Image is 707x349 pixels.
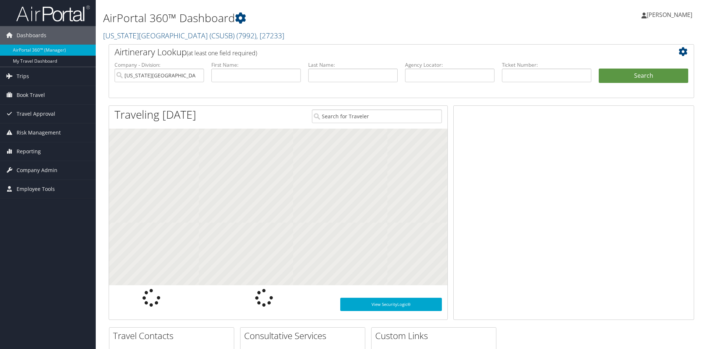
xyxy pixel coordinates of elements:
[244,329,365,342] h2: Consultative Services
[17,123,61,142] span: Risk Management
[308,61,398,69] label: Last Name:
[17,26,46,45] span: Dashboards
[17,142,41,161] span: Reporting
[647,11,692,19] span: [PERSON_NAME]
[115,46,640,58] h2: Airtinerary Lookup
[17,105,55,123] span: Travel Approval
[103,31,284,41] a: [US_STATE][GEOGRAPHIC_DATA] (CSUSB)
[17,161,57,179] span: Company Admin
[187,49,257,57] span: (at least one field required)
[502,61,591,69] label: Ticket Number:
[405,61,495,69] label: Agency Locator:
[211,61,301,69] label: First Name:
[256,31,284,41] span: , [ 27233 ]
[17,180,55,198] span: Employee Tools
[113,329,234,342] h2: Travel Contacts
[340,298,442,311] a: View SecurityLogic®
[599,69,688,83] button: Search
[16,5,90,22] img: airportal-logo.png
[17,86,45,104] span: Book Travel
[236,31,256,41] span: ( 7992 )
[375,329,496,342] h2: Custom Links
[17,67,29,85] span: Trips
[115,61,204,69] label: Company - Division:
[103,10,501,26] h1: AirPortal 360™ Dashboard
[312,109,442,123] input: Search for Traveler
[115,107,196,122] h1: Traveling [DATE]
[641,4,700,26] a: [PERSON_NAME]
